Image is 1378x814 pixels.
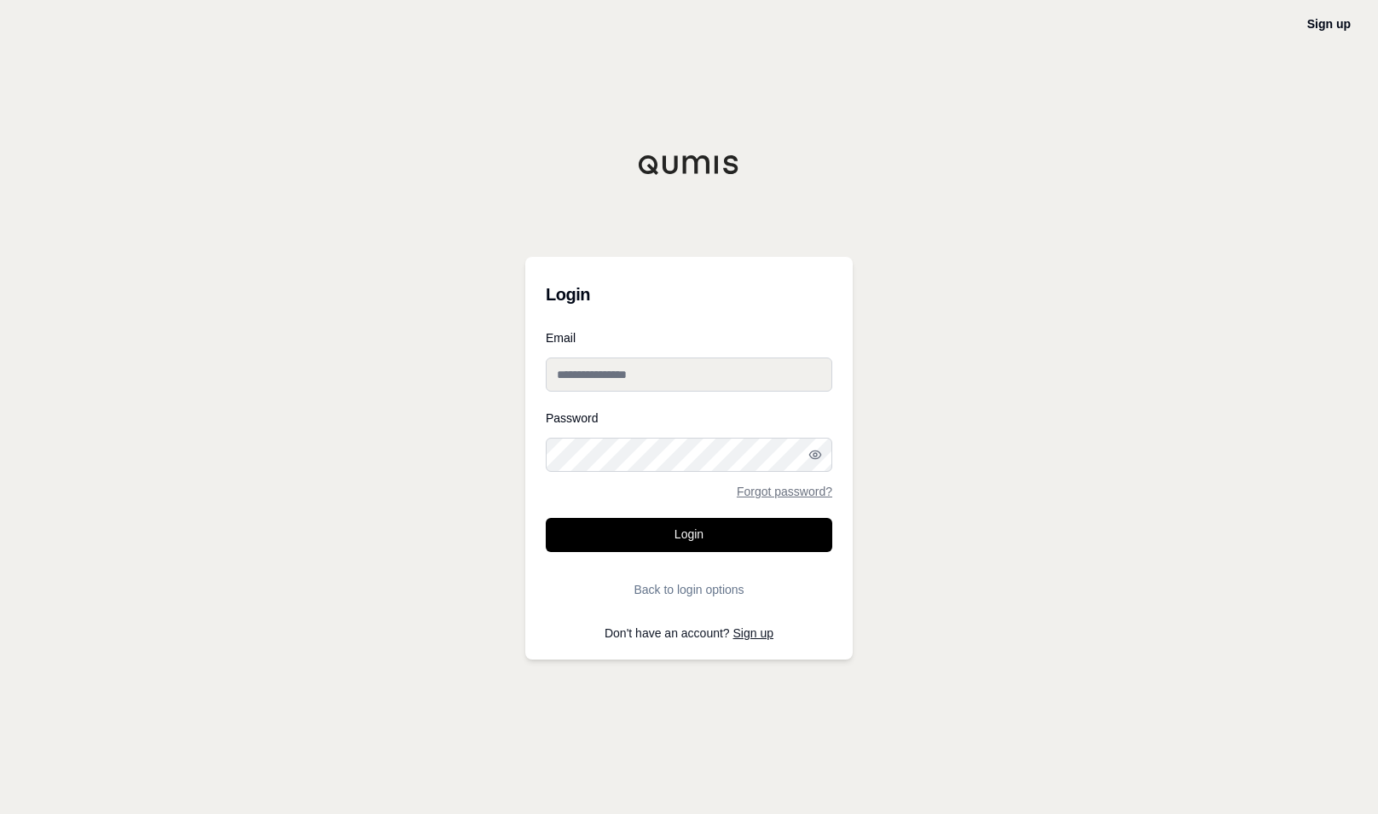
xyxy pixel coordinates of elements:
[546,277,832,311] h3: Login
[737,485,832,497] a: Forgot password?
[546,627,832,639] p: Don't have an account?
[546,332,832,344] label: Email
[546,412,832,424] label: Password
[546,518,832,552] button: Login
[1307,17,1351,31] a: Sign up
[546,573,832,607] button: Back to login options
[638,154,740,175] img: Qumis
[733,626,773,640] a: Sign up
